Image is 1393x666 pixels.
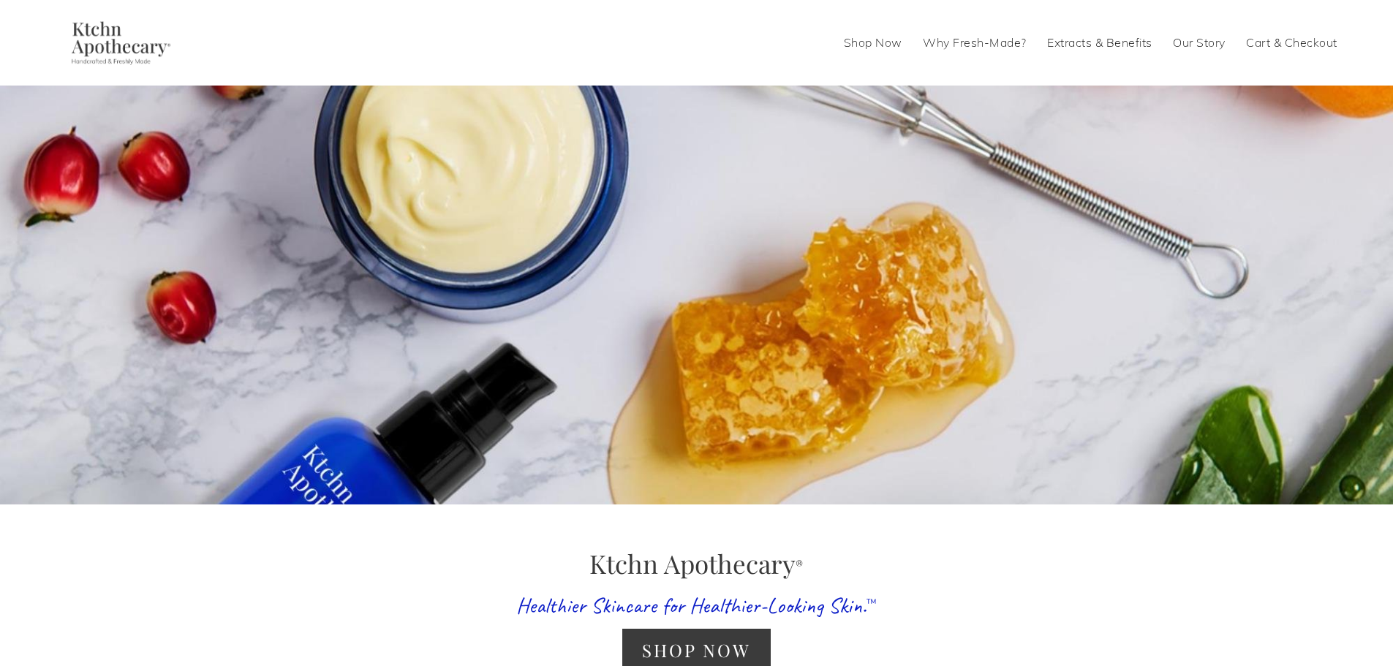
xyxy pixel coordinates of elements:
span: Healthier Skincare for Healthier-Looking Skin. [516,591,867,619]
sup: ® [796,557,803,572]
a: Our Story [1173,31,1226,55]
a: Cart & Checkout [1246,31,1337,55]
sup: ™ [867,595,877,610]
a: Extracts & Benefits [1047,31,1152,55]
a: Why Fresh-Made? [923,31,1027,55]
a: Shop Now [844,31,902,55]
img: Ktchn Apothecary [56,21,181,65]
span: Ktchn Apothecary [589,546,803,580]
